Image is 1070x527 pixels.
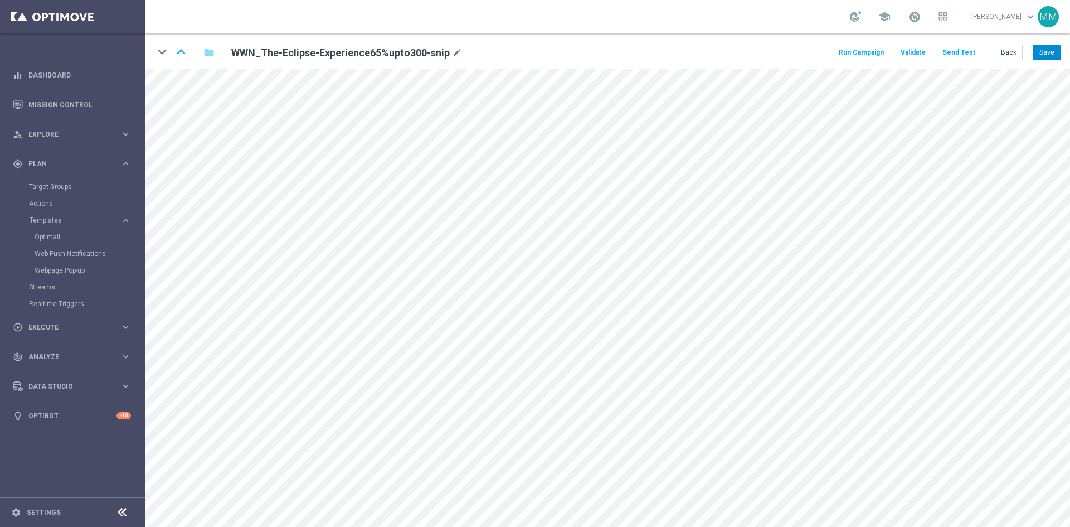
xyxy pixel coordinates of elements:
div: Data Studio [13,381,120,391]
div: Streams [29,279,144,296]
div: Realtime Triggers [29,296,144,312]
span: Templates [30,217,109,224]
div: Analyze [13,352,120,362]
a: Optibot [28,401,116,431]
a: Streams [29,283,116,292]
i: keyboard_arrow_right [120,215,131,226]
button: lightbulb Optibot +10 [12,412,132,420]
div: MM [1038,6,1059,27]
button: Data Studio keyboard_arrow_right [12,382,132,391]
i: settings [11,507,21,518]
span: Data Studio [28,383,120,390]
button: person_search Explore keyboard_arrow_right [12,130,132,139]
a: Dashboard [28,60,131,90]
div: Execute [13,322,120,332]
button: Run Campaign [837,45,886,60]
i: equalizer [13,70,23,80]
i: lightbulb [13,411,23,421]
div: Webpage Pop-up [35,262,144,279]
button: Save [1033,45,1061,60]
a: Realtime Triggers [29,299,116,308]
i: folder [203,46,215,59]
a: [PERSON_NAME]keyboard_arrow_down [970,8,1038,25]
div: +10 [116,412,131,419]
i: play_circle_outline [13,322,23,332]
button: track_changes Analyze keyboard_arrow_right [12,352,132,361]
button: play_circle_outline Execute keyboard_arrow_right [12,323,132,332]
i: keyboard_arrow_right [120,158,131,169]
span: Analyze [28,354,120,360]
h2: WWN_The-Eclipse-Experience65%upto300-snip [231,46,450,60]
span: Validate [901,49,926,56]
div: Explore [13,129,120,139]
i: track_changes [13,352,23,362]
button: folder [202,43,216,61]
a: Settings [27,509,61,516]
i: keyboard_arrow_right [120,322,131,332]
i: person_search [13,129,23,139]
div: Optibot [13,401,131,431]
i: keyboard_arrow_right [120,381,131,391]
a: Optimail [35,233,116,241]
button: Validate [899,45,927,60]
a: Web Push Notifications [35,249,116,258]
div: Actions [29,195,144,212]
i: keyboard_arrow_right [120,129,131,139]
span: Plan [28,161,120,167]
div: Optimail [35,229,144,245]
i: gps_fixed [13,159,23,169]
i: keyboard_arrow_up [173,43,189,60]
button: Send Test [941,45,977,60]
button: gps_fixed Plan keyboard_arrow_right [12,159,132,168]
a: Webpage Pop-up [35,266,116,275]
div: Mission Control [13,90,131,119]
span: school [878,11,891,23]
button: equalizer Dashboard [12,71,132,80]
i: keyboard_arrow_right [120,351,131,362]
a: Actions [29,199,116,208]
div: Target Groups [29,178,144,195]
span: keyboard_arrow_down [1024,11,1037,23]
div: Templates [30,217,120,224]
span: Execute [28,324,120,331]
button: Back [995,45,1023,60]
a: Mission Control [28,90,131,119]
div: Dashboard [13,60,131,90]
button: Templates keyboard_arrow_right [29,216,132,225]
div: Web Push Notifications [35,245,144,262]
a: Target Groups [29,182,116,191]
div: Plan [13,159,120,169]
i: mode_edit [452,46,462,60]
span: Explore [28,131,120,138]
button: Mission Control [12,100,132,109]
div: Templates [29,212,144,279]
